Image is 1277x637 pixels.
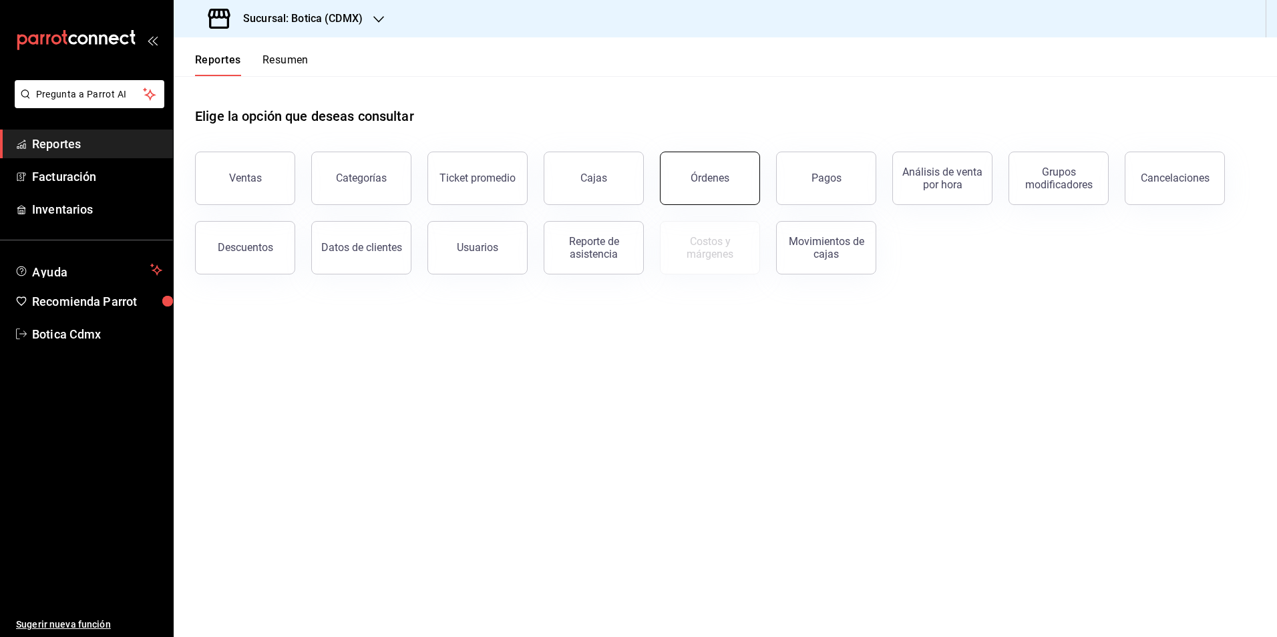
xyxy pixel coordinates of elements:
button: Ticket promedio [427,152,528,205]
div: Movimientos de cajas [785,235,868,260]
div: Pagos [811,172,842,184]
div: Cancelaciones [1141,172,1210,184]
div: Descuentos [218,241,273,254]
button: Datos de clientes [311,221,411,274]
div: Análisis de venta por hora [901,166,984,191]
h1: Elige la opción que deseas consultar [195,106,414,126]
button: Descuentos [195,221,295,274]
span: Facturación [32,168,162,186]
button: Reportes [195,53,241,76]
div: Usuarios [457,241,498,254]
button: open_drawer_menu [147,35,158,45]
button: Pagos [776,152,876,205]
div: Costos y márgenes [669,235,751,260]
div: Reporte de asistencia [552,235,635,260]
span: Pregunta a Parrot AI [36,87,144,101]
button: Cajas [544,152,644,205]
button: Órdenes [660,152,760,205]
button: Análisis de venta por hora [892,152,992,205]
div: Datos de clientes [321,241,402,254]
div: Ticket promedio [439,172,516,184]
span: Sugerir nueva función [16,618,162,632]
button: Movimientos de cajas [776,221,876,274]
div: navigation tabs [195,53,309,76]
button: Ventas [195,152,295,205]
span: Botica Cdmx [32,325,162,343]
button: Contrata inventarios para ver este reporte [660,221,760,274]
span: Ayuda [32,262,145,278]
div: Cajas [580,172,607,184]
button: Usuarios [427,221,528,274]
button: Cancelaciones [1125,152,1225,205]
div: Grupos modificadores [1017,166,1100,191]
span: Reportes [32,135,162,153]
a: Pregunta a Parrot AI [9,97,164,111]
div: Categorías [336,172,387,184]
span: Inventarios [32,200,162,218]
button: Categorías [311,152,411,205]
button: Resumen [262,53,309,76]
div: Órdenes [691,172,729,184]
button: Grupos modificadores [1009,152,1109,205]
button: Reporte de asistencia [544,221,644,274]
button: Pregunta a Parrot AI [15,80,164,108]
div: Ventas [229,172,262,184]
h3: Sucursal: Botica (CDMX) [232,11,363,27]
span: Recomienda Parrot [32,292,162,310]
